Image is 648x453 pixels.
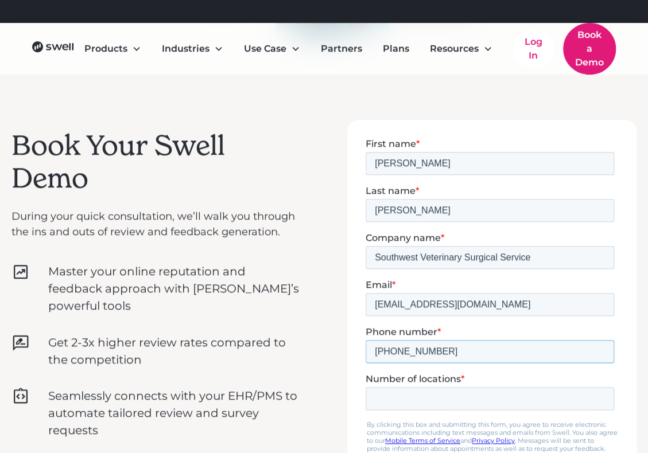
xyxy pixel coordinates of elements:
div: Use Case [244,42,286,56]
div: Use Case [235,37,309,60]
div: Resources [430,42,479,56]
a: home [32,41,75,57]
h2: Book Your Swell Demo [11,129,301,195]
p: Get 2-3x higher review rates compared to the competition [48,334,301,368]
div: Industries [153,37,232,60]
a: Log In [513,30,554,67]
p: Seamlessly connects with your EHR/PMS to automate tailored review and survey requests [48,387,301,439]
a: Plans [374,37,418,60]
a: Partners [312,37,371,60]
p: During your quick consultation, we’ll walk you through the ins and outs of review and feedback ge... [11,209,301,240]
a: Book a Demo [563,23,616,75]
div: Products [75,37,150,60]
div: Products [84,42,127,56]
p: Master your online reputation and feedback approach with [PERSON_NAME]’s powerful tools [48,263,301,314]
div: Industries [162,42,209,56]
div: Resources [421,37,502,60]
